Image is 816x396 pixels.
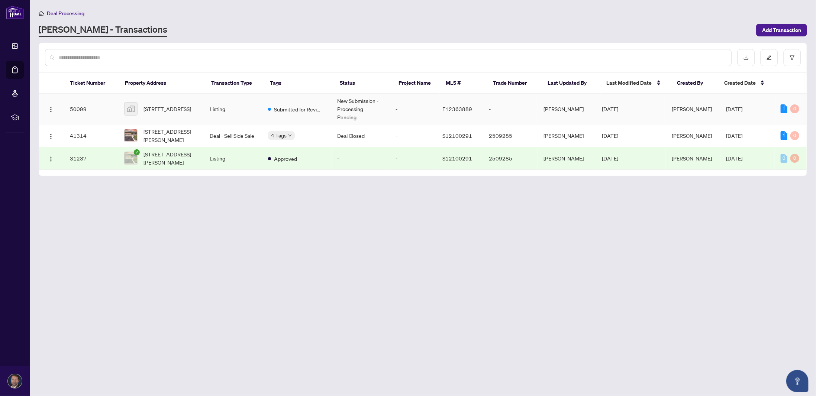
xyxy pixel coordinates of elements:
[781,104,787,113] div: 1
[288,134,292,137] span: down
[607,79,652,87] span: Last Modified Date
[483,124,538,147] td: 2509285
[274,155,297,163] span: Approved
[205,73,264,94] th: Transaction Type
[134,149,140,155] span: check-circle
[790,55,795,60] span: filter
[781,154,787,163] div: 0
[786,370,809,392] button: Open asap
[47,10,84,17] span: Deal Processing
[125,129,137,142] img: thumbnail-img
[45,130,57,142] button: Logo
[48,156,54,162] img: Logo
[143,105,191,113] span: [STREET_ADDRESS]
[64,147,118,170] td: 31237
[6,6,24,19] img: logo
[8,374,22,388] img: Profile Icon
[48,107,54,113] img: Logo
[726,106,743,112] span: [DATE]
[334,73,393,94] th: Status
[440,73,487,94] th: MLS #
[125,152,137,165] img: thumbnail-img
[483,147,538,170] td: 2509285
[542,73,601,94] th: Last Updated By
[538,94,596,124] td: [PERSON_NAME]
[64,94,118,124] td: 50099
[143,150,198,166] span: [STREET_ADDRESS][PERSON_NAME]
[767,55,772,60] span: edit
[790,154,799,163] div: 0
[204,147,262,170] td: Listing
[602,132,618,139] span: [DATE]
[672,106,712,112] span: [PERSON_NAME]
[672,132,712,139] span: [PERSON_NAME]
[738,49,755,66] button: download
[48,133,54,139] img: Logo
[332,147,390,170] td: -
[761,49,778,66] button: edit
[64,124,118,147] td: 41314
[602,155,618,162] span: [DATE]
[790,104,799,113] div: 0
[264,73,334,94] th: Tags
[274,105,322,113] span: Submitted for Review
[726,155,743,162] span: [DATE]
[784,49,801,66] button: filter
[332,124,390,147] td: Deal Closed
[393,73,440,94] th: Project Name
[332,94,390,124] td: New Submission - Processing Pending
[483,94,538,124] td: -
[204,94,262,124] td: Listing
[756,24,807,36] button: Add Transaction
[726,132,743,139] span: [DATE]
[744,55,749,60] span: download
[119,73,205,94] th: Property Address
[390,124,437,147] td: -
[781,131,787,140] div: 1
[487,73,542,94] th: Trade Number
[724,79,756,87] span: Created Date
[390,94,437,124] td: -
[45,103,57,115] button: Logo
[390,147,437,170] td: -
[672,155,712,162] span: [PERSON_NAME]
[762,24,801,36] span: Add Transaction
[45,152,57,164] button: Logo
[442,106,472,112] span: E12363889
[538,124,596,147] td: [PERSON_NAME]
[64,73,119,94] th: Ticket Number
[442,155,472,162] span: S12100291
[204,124,262,147] td: Deal - Sell Side Sale
[39,23,167,37] a: [PERSON_NAME] - Transactions
[601,73,671,94] th: Last Modified Date
[39,11,44,16] span: home
[125,103,137,115] img: thumbnail-img
[718,73,773,94] th: Created Date
[271,131,287,140] span: 4 Tags
[790,131,799,140] div: 0
[671,73,719,94] th: Created By
[143,127,198,144] span: [STREET_ADDRESS][PERSON_NAME]
[538,147,596,170] td: [PERSON_NAME]
[442,132,472,139] span: S12100291
[602,106,618,112] span: [DATE]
